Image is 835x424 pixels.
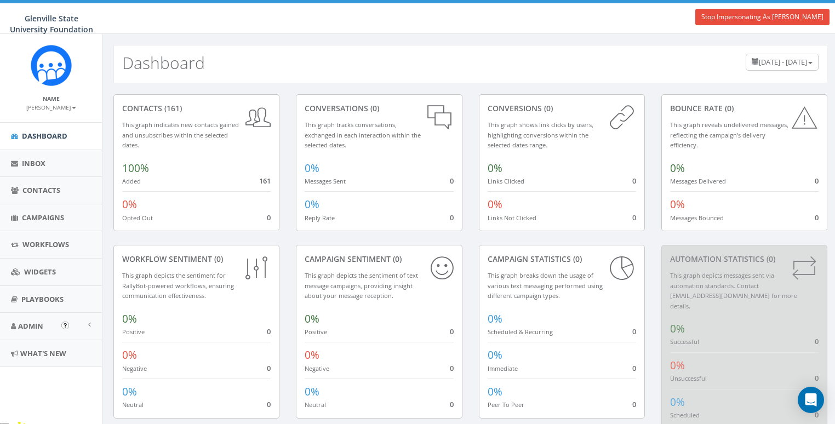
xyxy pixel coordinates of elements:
[670,322,685,336] span: 0%
[670,254,819,265] div: Automation Statistics
[488,103,636,114] div: conversions
[488,254,636,265] div: Campaign Statistics
[488,348,502,362] span: 0%
[22,239,69,249] span: Workflows
[798,387,824,413] div: Open Intercom Messenger
[22,185,60,195] span: Contacts
[122,312,137,326] span: 0%
[43,95,60,102] small: Name
[670,374,707,382] small: Unsuccessful
[670,358,685,373] span: 0%
[305,400,326,409] small: Neutral
[305,271,418,300] small: This graph depicts the sentiment of text message campaigns, providing insight about your message ...
[22,213,64,222] span: Campaigns
[670,161,685,175] span: 0%
[267,363,271,373] span: 0
[10,13,93,35] span: Glenville State University Foundation
[670,337,699,346] small: Successful
[122,364,147,373] small: Negative
[571,254,582,264] span: (0)
[488,364,518,373] small: Immediate
[670,103,819,114] div: Bounce Rate
[632,363,636,373] span: 0
[122,121,239,149] small: This graph indicates new contacts gained and unsubscribes within the selected dates.
[632,213,636,222] span: 0
[815,373,819,383] span: 0
[450,213,454,222] span: 0
[488,197,502,211] span: 0%
[670,197,685,211] span: 0%
[267,399,271,409] span: 0
[632,399,636,409] span: 0
[815,213,819,222] span: 0
[122,214,153,222] small: Opted Out
[122,254,271,265] div: Workflow Sentiment
[488,214,536,222] small: Links Not Clicked
[670,411,700,419] small: Scheduled
[723,103,734,113] span: (0)
[632,176,636,186] span: 0
[488,400,524,409] small: Peer To Peer
[305,364,329,373] small: Negative
[122,197,137,211] span: 0%
[122,400,144,409] small: Neutral
[259,176,271,186] span: 161
[305,385,319,399] span: 0%
[122,385,137,399] span: 0%
[670,121,788,149] small: This graph reveals undelivered messages, reflecting the campaign's delivery efficiency.
[26,102,76,112] a: [PERSON_NAME]
[488,271,603,300] small: This graph breaks down the usage of various text messaging performed using different campaign types.
[488,328,553,336] small: Scheduled & Recurring
[24,267,56,277] span: Widgets
[267,326,271,336] span: 0
[542,103,553,113] span: (0)
[162,103,182,113] span: (161)
[267,213,271,222] span: 0
[305,328,327,336] small: Positive
[20,348,66,358] span: What's New
[122,328,145,336] small: Positive
[488,177,524,185] small: Links Clicked
[488,121,593,149] small: This graph shows link clicks by users, highlighting conversions within the selected dates range.
[212,254,223,264] span: (0)
[122,161,149,175] span: 100%
[815,336,819,346] span: 0
[670,177,726,185] small: Messages Delivered
[305,177,346,185] small: Messages Sent
[670,214,724,222] small: Messages Bounced
[305,121,421,149] small: This graph tracks conversations, exchanged in each interaction within the selected dates.
[305,103,453,114] div: conversations
[670,271,797,310] small: This graph depicts messages sent via automation standards. Contact [EMAIL_ADDRESS][DOMAIN_NAME] f...
[305,254,453,265] div: Campaign Sentiment
[670,395,685,409] span: 0%
[488,312,502,326] span: 0%
[122,271,234,300] small: This graph depicts the sentiment for RallyBot-powered workflows, ensuring communication effective...
[450,399,454,409] span: 0
[764,254,775,264] span: (0)
[488,161,502,175] span: 0%
[305,161,319,175] span: 0%
[18,321,43,331] span: Admin
[391,254,402,264] span: (0)
[450,363,454,373] span: 0
[450,326,454,336] span: 0
[305,197,319,211] span: 0%
[122,177,141,185] small: Added
[122,103,271,114] div: contacts
[632,326,636,336] span: 0
[368,103,379,113] span: (0)
[122,348,137,362] span: 0%
[22,131,67,141] span: Dashboard
[31,45,72,86] img: Rally_Corp_Icon.png
[122,54,205,72] h2: Dashboard
[305,214,335,222] small: Reply Rate
[815,410,819,420] span: 0
[305,312,319,326] span: 0%
[61,322,69,329] button: Open In-App Guide
[22,158,45,168] span: Inbox
[815,176,819,186] span: 0
[26,104,76,111] small: [PERSON_NAME]
[695,9,830,25] a: Stop Impersonating As [PERSON_NAME]
[450,176,454,186] span: 0
[488,385,502,399] span: 0%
